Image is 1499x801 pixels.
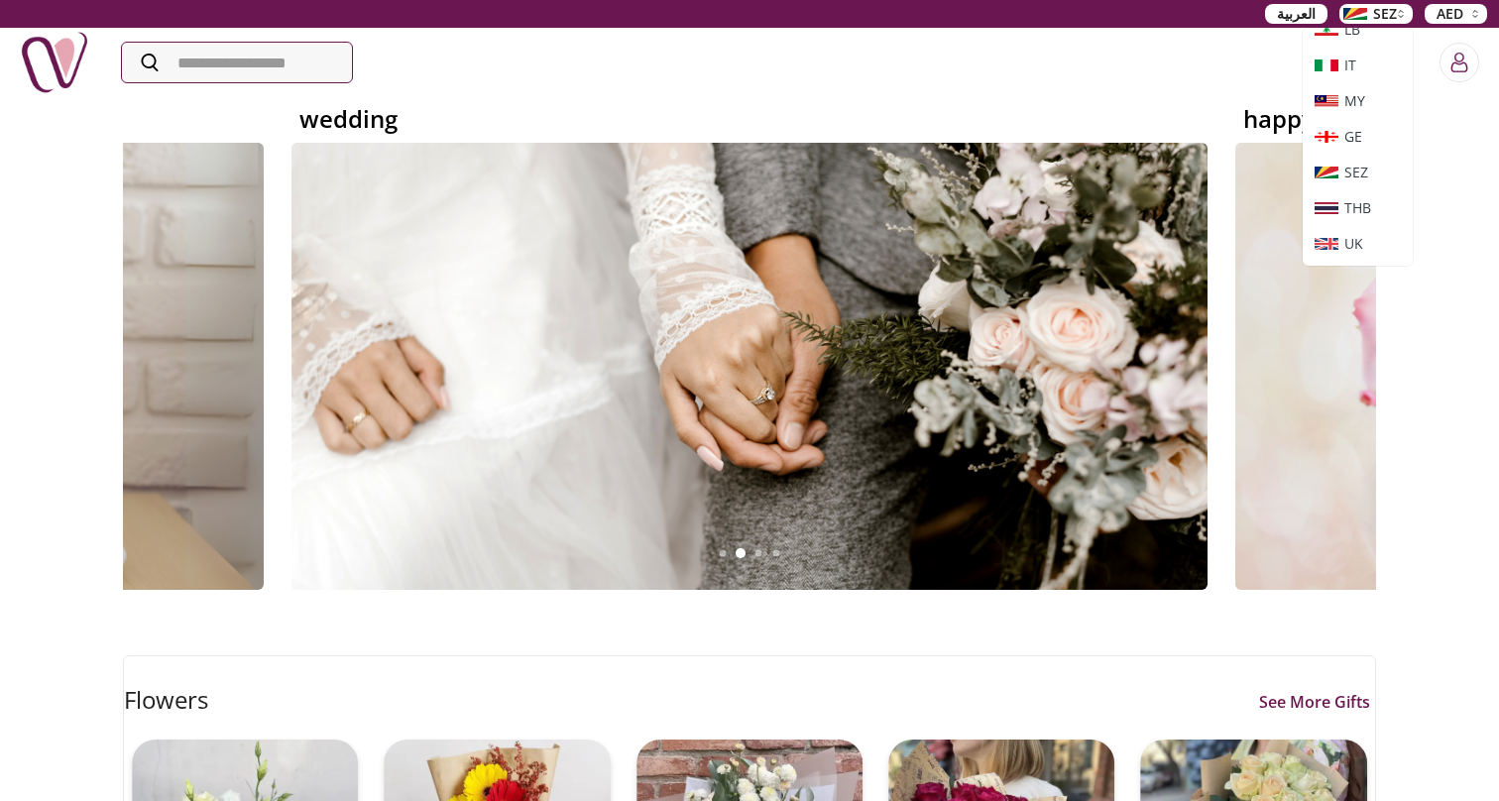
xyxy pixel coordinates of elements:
a: See More Gifts [1254,690,1375,714]
span: العربية [1277,4,1316,24]
button: Login [1440,43,1479,82]
img: vhlozwzpsni7hqhm44ri.png [1315,24,1338,36]
span: SEZ [1344,163,1368,182]
span: MY [1344,91,1365,111]
img: cfd5o4sbw6qdtph8cujp.png [1315,95,1338,107]
img: nzxtslcsz68yjtm76pru.png [1315,238,1338,250]
h2: Flowers [124,684,208,716]
span: GE [1344,127,1362,147]
input: Search [122,43,352,82]
img: tgifzaihdmtq43obtyjh.png [1315,202,1338,214]
img: Nigwa-uae-gifts [20,28,89,97]
span: IT [1344,56,1356,75]
img: huet1zjnvwujuoggfodh.png [1315,167,1338,178]
h4: wedding [299,103,1200,135]
button: SEZ [1339,4,1413,24]
img: sl1wtmn1q8b7lnagcmy3.png [1315,59,1338,71]
span: SEZ [1373,4,1397,24]
span: THB [1344,198,1371,218]
a: wedding [291,103,1208,590]
span: LB [1344,20,1360,40]
span: UK [1344,234,1363,254]
img: wedding [291,143,1208,590]
img: huet1zjnvwujuoggfodh.png [1343,8,1367,20]
button: AED [1425,4,1487,24]
img: nefal4znsoihr7s0uuti.png [1315,131,1338,143]
ul: SEZ [1303,28,1413,266]
span: AED [1437,4,1463,24]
